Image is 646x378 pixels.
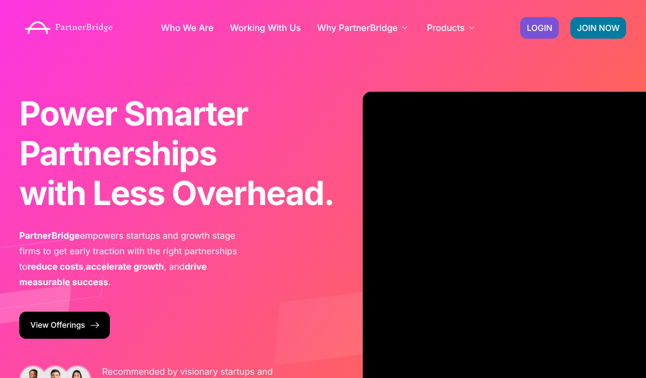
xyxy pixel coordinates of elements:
[83,261,86,272] span: ,
[317,23,411,32] a: Why PartnerBridge
[19,230,80,241] span: PartnerBridge
[108,276,111,287] span: .
[19,174,334,213] b: with Less Overhead.
[577,24,619,32] span: JOIN NOW
[28,261,83,272] span: reduce costs
[570,17,626,39] a: JOIN NOW
[527,24,552,32] span: LOGIN
[520,17,559,39] a: LOGIN
[86,261,164,272] span: accelerate growth
[161,23,213,32] a: Who We Are
[427,23,477,32] a: Products
[19,312,110,339] a: View Offerings
[30,322,85,329] span: View Offerings
[19,94,248,174] span: Power Smarter Partnerships
[19,230,237,272] span: empowers startups and growth stage firms to get early traction with the right partnerships to
[230,23,301,32] a: Working With Us
[164,261,184,272] span: , and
